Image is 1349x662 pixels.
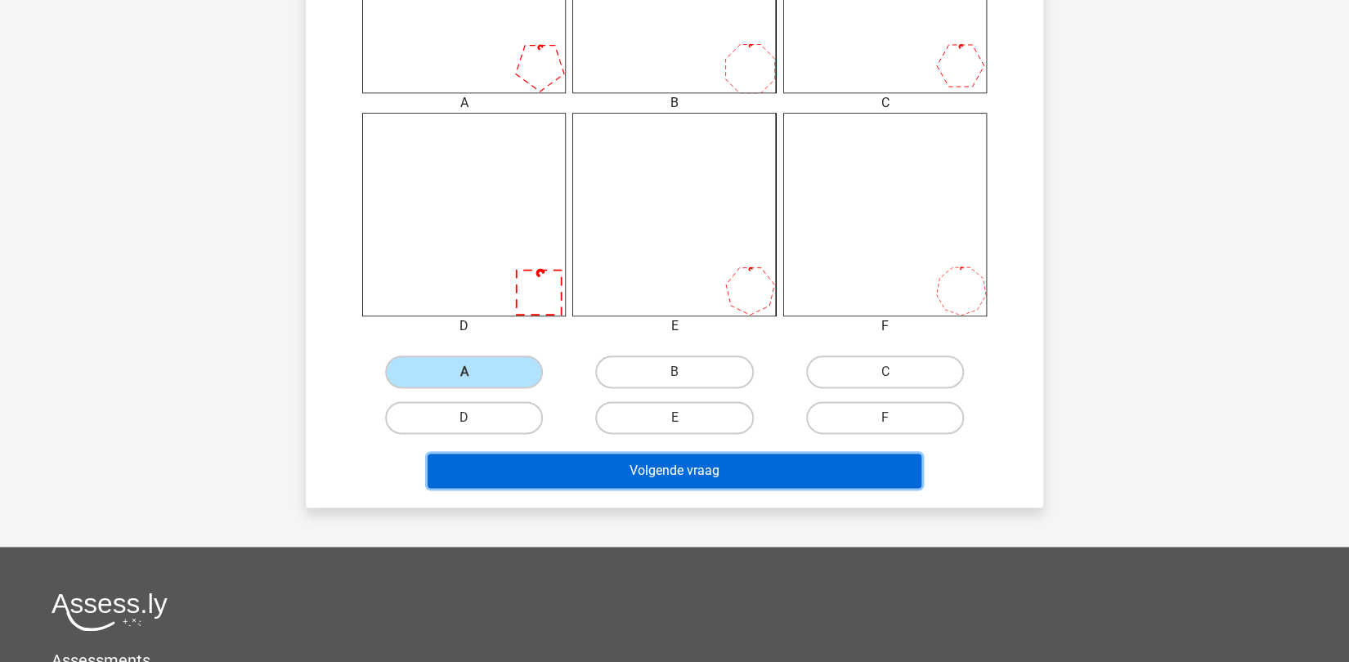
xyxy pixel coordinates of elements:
img: Assessly logo [52,593,168,631]
label: B [595,356,753,388]
div: B [560,93,788,113]
div: A [350,93,578,113]
div: F [771,316,999,336]
label: F [806,401,964,434]
button: Volgende vraag [428,454,922,488]
label: D [385,401,543,434]
label: C [806,356,964,388]
label: A [385,356,543,388]
label: E [595,401,753,434]
div: E [560,316,788,336]
div: C [771,93,999,113]
div: D [350,316,578,336]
